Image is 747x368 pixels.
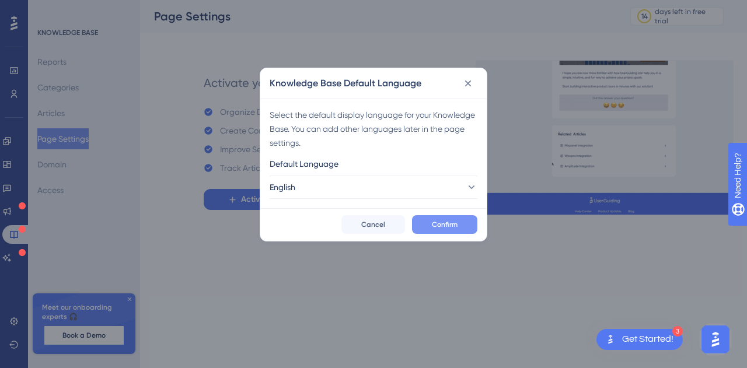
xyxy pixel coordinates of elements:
span: Cancel [361,220,385,229]
span: Confirm [432,220,458,229]
img: launcher-image-alternative-text [603,332,617,346]
h2: Knowledge Base Default Language [270,76,421,90]
div: 3 [672,326,683,337]
iframe: UserGuiding AI Assistant Launcher [698,322,733,357]
div: Open Get Started! checklist, remaining modules: 3 [596,329,683,350]
span: Default Language [270,157,338,171]
div: Select the default display language for your Knowledge Base. You can add other languages later in... [270,108,477,150]
span: English [270,180,295,194]
span: Need Help? [27,3,73,17]
div: Get Started! [622,333,673,346]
